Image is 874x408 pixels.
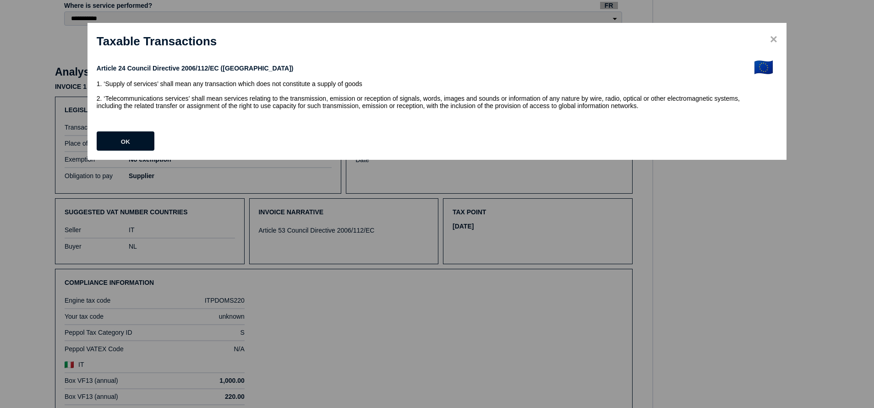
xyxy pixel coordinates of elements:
[97,131,154,151] button: OK
[97,34,777,49] h1: Taxable Transactions
[770,32,777,47] span: ×
[97,60,750,76] h5: Article 24 Council Directive 2006/112/EC ([GEOGRAPHIC_DATA])
[97,80,750,109] label: 1. ‘Supply of services’ shall mean any transaction which does not constitute a supply of goods 2....
[754,60,773,74] img: eu.png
